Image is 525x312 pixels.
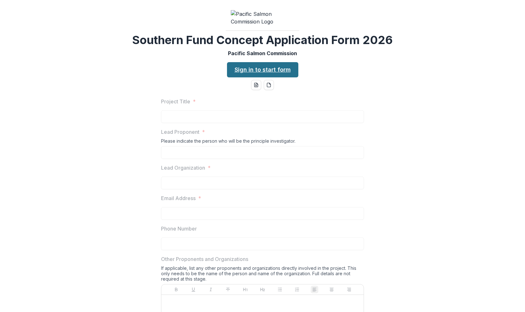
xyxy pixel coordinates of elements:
div: Please indicate the person who will be the principle investigator. [161,138,364,146]
button: Italicize [207,286,215,293]
p: Lead Proponent [161,128,199,136]
button: Bold [172,286,180,293]
button: Ordered List [293,286,301,293]
button: Align Left [311,286,318,293]
p: Project Title [161,98,190,105]
button: Underline [190,286,197,293]
p: Other Proponents and Organizations [161,255,248,263]
div: If applicable, list any other proponents and organizations directly involved in the project. This... [161,265,364,284]
button: pdf-download [264,80,274,90]
button: Align Right [345,286,353,293]
h2: Southern Fund Concept Application Form 2026 [132,33,393,47]
p: Lead Organization [161,164,205,172]
button: Align Center [328,286,335,293]
img: Pacific Salmon Commission Logo [231,10,294,25]
button: Heading 2 [259,286,266,293]
button: Strike [224,286,232,293]
button: Heading 1 [242,286,249,293]
button: Bullet List [276,286,284,293]
p: Phone Number [161,225,197,232]
p: Email Address [161,194,196,202]
p: Pacific Salmon Commission [228,49,297,57]
button: word-download [251,80,261,90]
a: Sign in to start form [227,62,298,77]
